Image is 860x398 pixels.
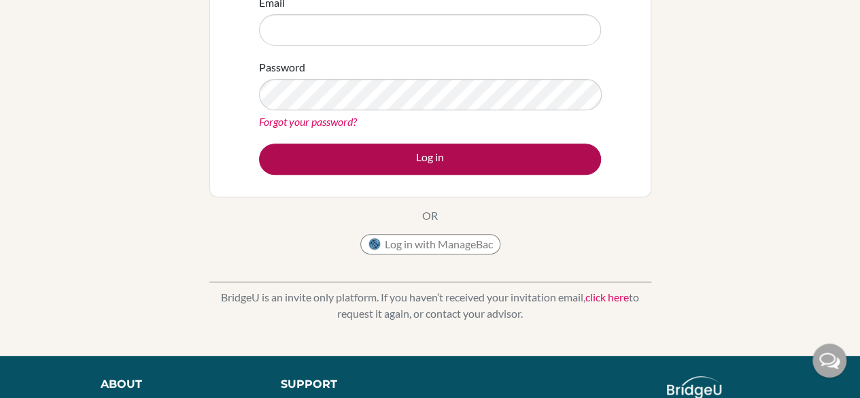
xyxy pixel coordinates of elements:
p: OR [422,208,438,224]
span: Help [31,10,58,22]
a: Forgot your password? [259,115,357,128]
p: BridgeU is an invite only platform. If you haven’t received your invitation email, to request it ... [209,289,651,322]
button: Log in with ManageBac [360,234,500,254]
a: click here [585,291,629,303]
button: Log in [259,144,601,175]
div: Support [281,376,417,393]
div: About [101,376,250,393]
label: Password [259,59,305,76]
